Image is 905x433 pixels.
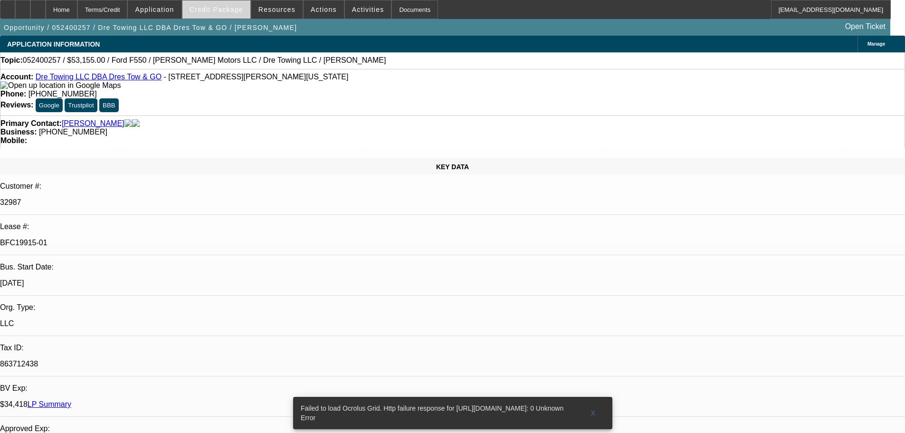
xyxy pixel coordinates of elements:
[23,56,386,65] span: 052400257 / $53,155.00 / Ford F550 / [PERSON_NAME] Motors LLC / Dre Towing LLC / [PERSON_NAME]
[4,24,297,31] span: Opportunity / 052400257 / Dre Towing LLC DBA Dres Tow & GO / [PERSON_NAME]
[29,90,97,98] span: [PHONE_NUMBER]
[311,6,337,13] span: Actions
[841,19,889,35] a: Open Ticket
[0,81,121,90] img: Open up location in Google Maps
[128,0,181,19] button: Application
[293,397,578,429] div: Failed to load Ocrolus Grid. Http failure response for [URL][DOMAIN_NAME]: 0 Unknown Error
[304,0,344,19] button: Actions
[164,73,349,81] span: - [STREET_ADDRESS][PERSON_NAME][US_STATE]
[99,98,119,112] button: BBB
[0,73,33,81] strong: Account:
[0,119,62,128] strong: Primary Contact:
[578,404,609,422] button: X
[0,136,27,144] strong: Mobile:
[62,119,124,128] a: [PERSON_NAME]
[0,81,121,89] a: View Google Maps
[251,0,303,19] button: Resources
[867,41,885,47] span: Manage
[258,6,295,13] span: Resources
[0,90,26,98] strong: Phone:
[135,6,174,13] span: Application
[36,98,63,112] button: Google
[345,0,391,19] button: Activities
[65,98,97,112] button: Trustpilot
[352,6,384,13] span: Activities
[436,163,469,171] span: KEY DATA
[182,0,250,19] button: Credit Package
[591,409,596,417] span: X
[190,6,243,13] span: Credit Package
[39,128,107,136] span: [PHONE_NUMBER]
[124,119,132,128] img: facebook-icon.png
[132,119,140,128] img: linkedin-icon.png
[28,400,71,408] a: LP Summary
[0,101,33,109] strong: Reviews:
[0,56,23,65] strong: Topic:
[36,73,162,81] a: Dre Towing LLC DBA Dres Tow & GO
[7,40,100,48] span: APPLICATION INFORMATION
[0,128,37,136] strong: Business:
